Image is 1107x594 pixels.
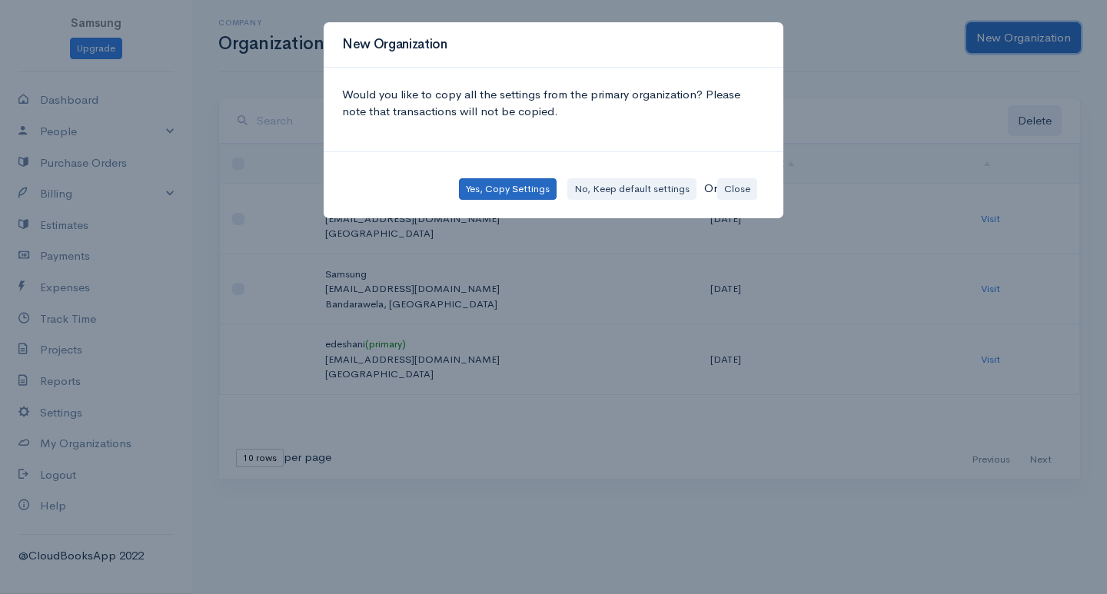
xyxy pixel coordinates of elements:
div: Or [342,171,765,201]
button: Yes, Copy Settings [459,178,557,201]
h3: New Organization [342,35,447,55]
button: No, Keep default settings [567,178,696,201]
button: Close [717,178,757,201]
p: Would you like to copy all the settings from the primary organization? Please note that transacti... [342,86,765,121]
